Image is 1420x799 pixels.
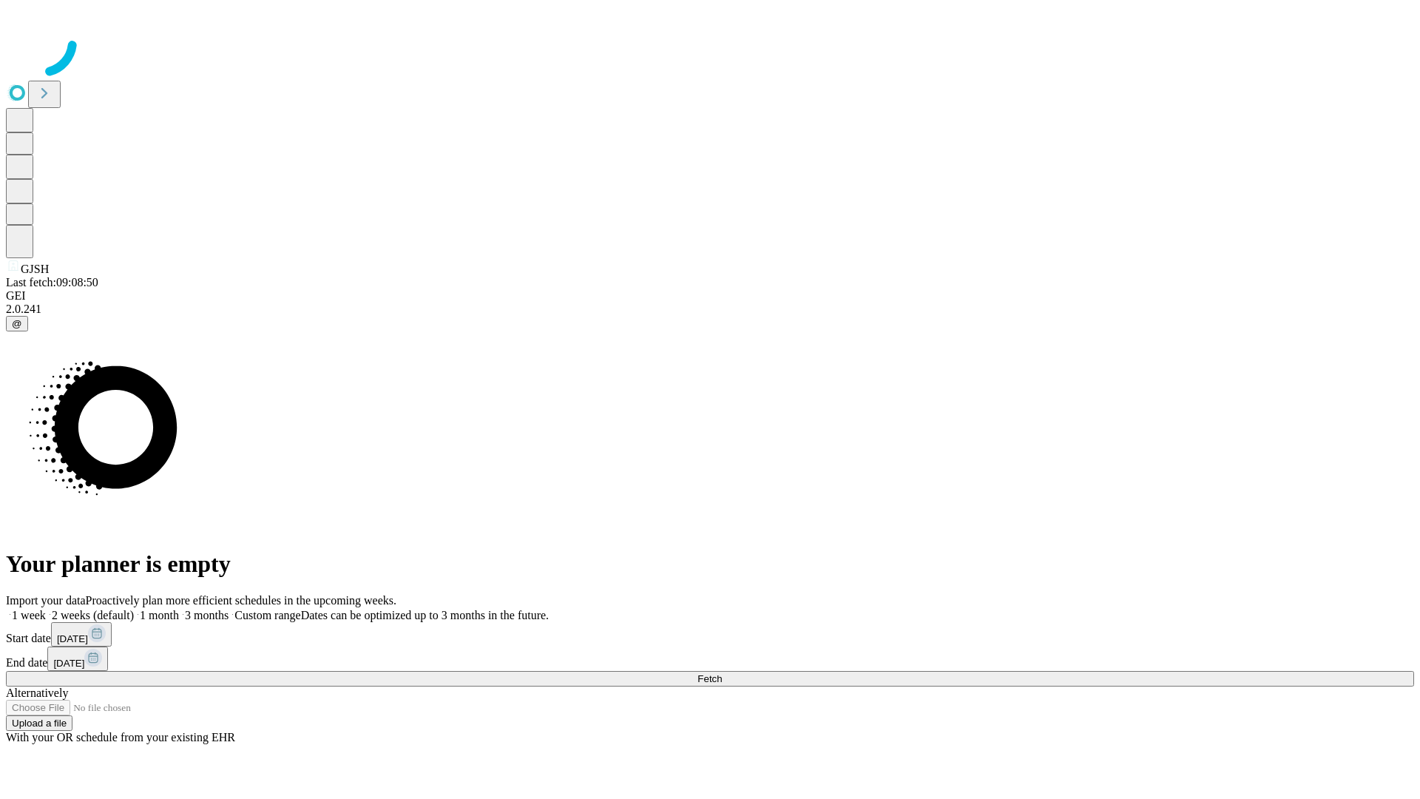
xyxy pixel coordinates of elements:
[21,263,49,275] span: GJSH
[6,594,86,607] span: Import your data
[6,316,28,331] button: @
[12,609,46,621] span: 1 week
[12,318,22,329] span: @
[51,622,112,647] button: [DATE]
[6,289,1414,303] div: GEI
[697,673,722,684] span: Fetch
[140,609,179,621] span: 1 month
[6,303,1414,316] div: 2.0.241
[234,609,300,621] span: Custom range
[6,671,1414,687] button: Fetch
[301,609,549,621] span: Dates can be optimized up to 3 months in the future.
[6,687,68,699] span: Alternatively
[47,647,108,671] button: [DATE]
[6,550,1414,578] h1: Your planner is empty
[86,594,396,607] span: Proactively plan more efficient schedules in the upcoming weeks.
[57,633,88,644] span: [DATE]
[6,276,98,289] span: Last fetch: 09:08:50
[6,622,1414,647] div: Start date
[53,658,84,669] span: [DATE]
[185,609,229,621] span: 3 months
[6,715,72,731] button: Upload a file
[6,647,1414,671] div: End date
[6,731,235,744] span: With your OR schedule from your existing EHR
[52,609,134,621] span: 2 weeks (default)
